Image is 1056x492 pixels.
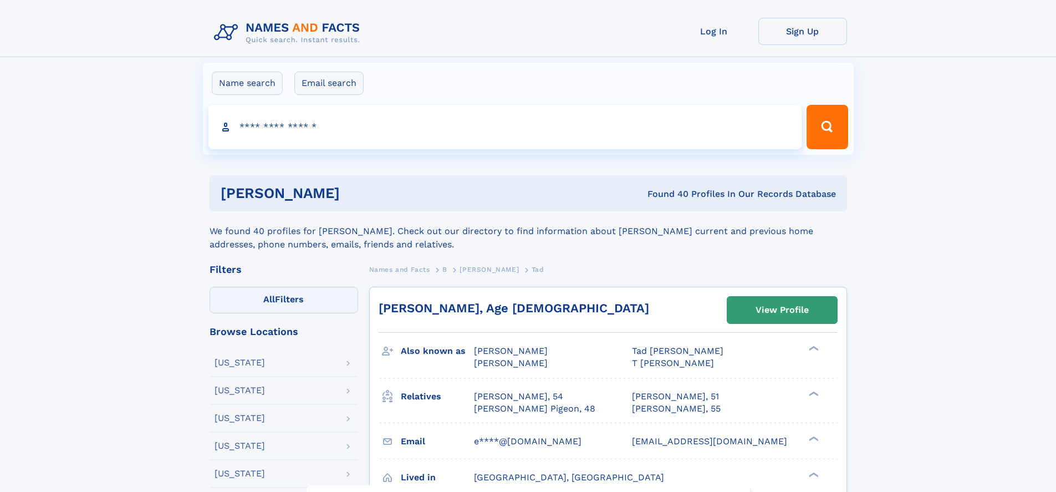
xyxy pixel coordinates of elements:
a: View Profile [727,297,837,323]
button: Search Button [807,105,848,149]
a: [PERSON_NAME], Age [DEMOGRAPHIC_DATA] [379,301,649,315]
a: Sign Up [758,18,847,45]
div: [US_STATE] [215,469,265,478]
div: [US_STATE] [215,442,265,450]
div: ❯ [806,390,819,397]
div: ❯ [806,435,819,442]
span: All [263,294,275,305]
a: B [442,262,447,276]
div: ❯ [806,345,819,352]
div: View Profile [756,297,809,323]
img: Logo Names and Facts [210,18,369,48]
h3: Relatives [401,387,474,406]
span: B [442,266,447,273]
span: [GEOGRAPHIC_DATA], [GEOGRAPHIC_DATA] [474,472,664,483]
div: Found 40 Profiles In Our Records Database [493,188,836,200]
a: Log In [670,18,758,45]
div: [US_STATE] [215,386,265,395]
span: [EMAIL_ADDRESS][DOMAIN_NAME] [632,436,787,447]
a: [PERSON_NAME] Pigeon, 48 [474,403,595,415]
span: [PERSON_NAME] [474,358,548,368]
div: Browse Locations [210,327,358,337]
a: [PERSON_NAME], 54 [474,390,563,403]
div: We found 40 profiles for [PERSON_NAME]. Check out our directory to find information about [PERSON... [210,211,847,251]
h3: Also known as [401,342,474,361]
div: Filters [210,265,358,275]
span: [PERSON_NAME] [474,346,548,356]
h1: [PERSON_NAME] [221,186,494,200]
label: Filters [210,287,358,313]
a: [PERSON_NAME] [460,262,519,276]
a: [PERSON_NAME], 51 [632,390,719,403]
span: T [PERSON_NAME] [632,358,714,368]
label: Email search [294,72,364,95]
span: Tad [532,266,544,273]
div: [US_STATE] [215,414,265,423]
div: [US_STATE] [215,358,265,367]
h3: Lived in [401,468,474,487]
label: Name search [212,72,283,95]
div: ❯ [806,471,819,478]
a: Names and Facts [369,262,430,276]
span: [PERSON_NAME] [460,266,519,273]
input: search input [208,105,802,149]
a: [PERSON_NAME], 55 [632,403,721,415]
h3: Email [401,432,474,451]
span: Tad [PERSON_NAME] [632,346,723,356]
